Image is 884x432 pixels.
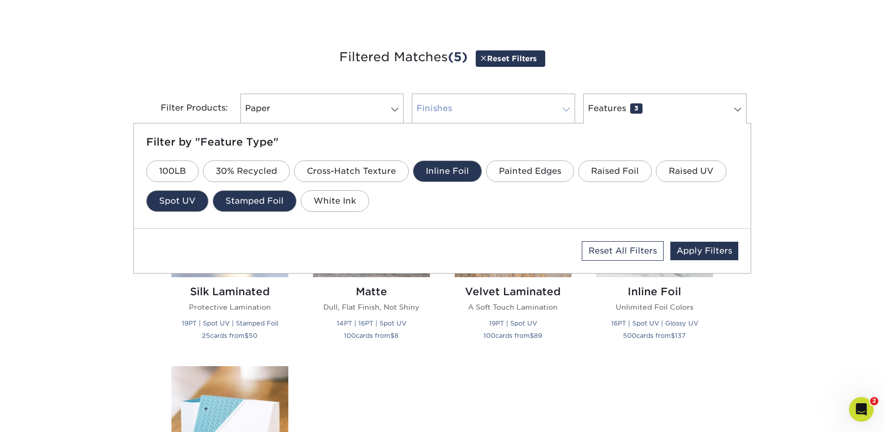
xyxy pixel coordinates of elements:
span: $ [390,332,394,339]
p: Unlimited Foil Colors [596,302,713,312]
small: 14PT | 16PT | Spot UV [337,319,406,327]
a: Paper [240,94,404,123]
a: Raised UV [656,160,726,182]
span: 500 [623,332,636,339]
span: 50 [249,332,257,339]
a: Stamped Foil [213,190,297,212]
a: Features3 [583,94,747,123]
span: $ [671,332,675,339]
a: Reset Filters [476,50,545,66]
small: 16PT | Spot UV | Glossy UV [611,319,698,327]
p: Dull, Flat Finish, Not Shiny [313,302,430,312]
h2: Velvet Laminated [455,285,571,298]
a: Painted Edges [486,160,574,182]
small: cards from [483,332,542,339]
a: Finishes [412,94,575,123]
span: 2 [870,397,878,405]
h2: Matte [313,285,430,298]
small: cards from [202,332,257,339]
a: Apply Filters [670,242,738,260]
small: cards from [344,332,398,339]
a: 30% Recycled [203,160,290,182]
small: 19PT | Spot UV [489,319,537,327]
span: 89 [534,332,542,339]
h3: Filtered Matches [141,34,743,81]
a: Cross-Hatch Texture [294,160,409,182]
iframe: Intercom live chat [849,397,874,422]
h2: Inline Foil [596,285,713,298]
a: Reset All Filters [582,241,664,261]
small: 19PT | Spot UV | Stamped Foil [182,319,278,327]
span: 100 [344,332,356,339]
a: White Ink [301,190,369,212]
a: Raised Foil [578,160,652,182]
a: Inline Foil [413,160,482,182]
a: Spot UV [146,190,209,212]
span: 25 [202,332,210,339]
span: 3 [630,103,643,114]
span: $ [245,332,249,339]
span: 8 [394,332,398,339]
span: (5) [448,49,467,64]
h2: Silk Laminated [171,285,288,298]
p: Protective Lamination [171,302,288,312]
p: A Soft Touch Lamination [455,302,571,312]
span: 137 [675,332,686,339]
h5: Filter by "Feature Type" [146,136,738,148]
span: $ [530,332,534,339]
div: Filter Products: [133,94,236,123]
small: cards from [623,332,686,339]
span: 100 [483,332,495,339]
a: 100LB [146,160,199,182]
